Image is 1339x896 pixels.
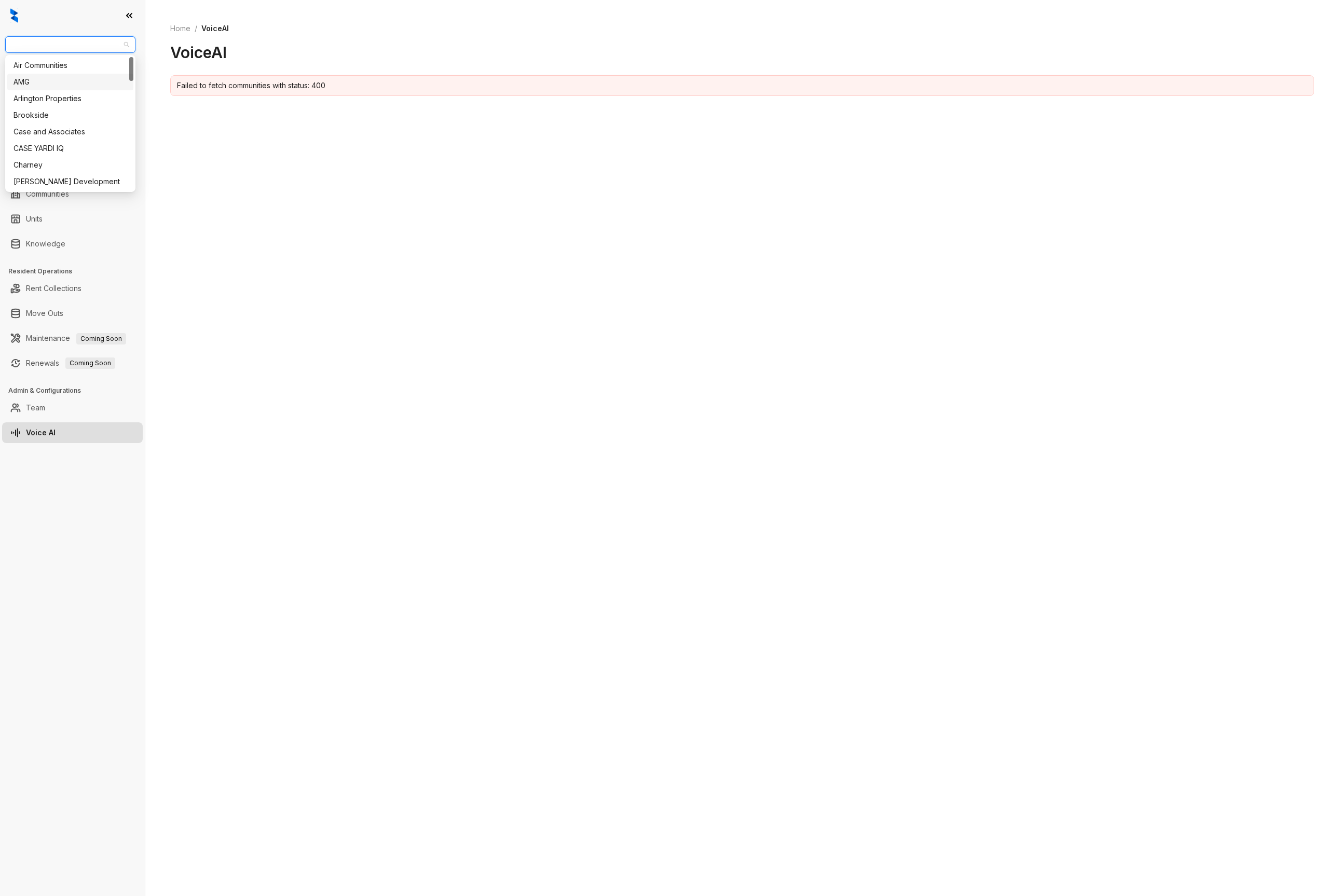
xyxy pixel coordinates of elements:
[201,24,229,33] span: VoiceAI
[7,123,133,140] div: Case and Associates
[26,209,43,229] a: Units
[26,353,115,374] a: RenewalsComing Soon
[7,74,133,90] div: AMG
[2,70,143,90] li: Leads
[170,43,227,62] h2: VoiceAI
[7,57,133,74] div: Air Communities
[2,233,143,254] li: Knowledge
[7,90,133,107] div: Arlington Properties
[7,173,133,190] div: Davis Development
[168,23,193,34] a: Home
[2,139,143,160] li: Collections
[65,357,115,369] span: Coming Soon
[13,93,127,104] div: Arlington Properties
[26,184,69,204] a: Communities
[13,143,127,154] div: CASE YARDI IQ
[2,114,143,135] li: Leasing
[8,386,145,395] h3: Admin & Configurations
[2,209,143,229] li: Units
[76,333,126,344] span: Coming Soon
[13,60,127,71] div: Air Communities
[13,109,127,121] div: Brookside
[2,278,143,299] li: Rent Collections
[13,126,127,137] div: Case and Associates
[2,422,143,443] li: Voice AI
[2,328,143,349] li: Maintenance
[2,303,143,324] li: Move Outs
[26,303,63,324] a: Move Outs
[13,159,127,171] div: Charney
[26,278,81,299] a: Rent Collections
[10,8,18,23] img: logo
[2,353,143,374] li: Renewals
[7,140,133,157] div: CASE YARDI IQ
[8,267,145,276] h3: Resident Operations
[195,23,197,34] li: /
[13,176,127,187] div: [PERSON_NAME] Development
[2,184,143,204] li: Communities
[13,76,127,88] div: AMG
[177,80,1307,91] div: Failed to fetch communities with status: 400
[26,422,56,443] a: Voice AI
[7,107,133,123] div: Brookside
[2,397,143,418] li: Team
[26,397,45,418] a: Team
[26,233,65,254] a: Knowledge
[7,157,133,173] div: Charney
